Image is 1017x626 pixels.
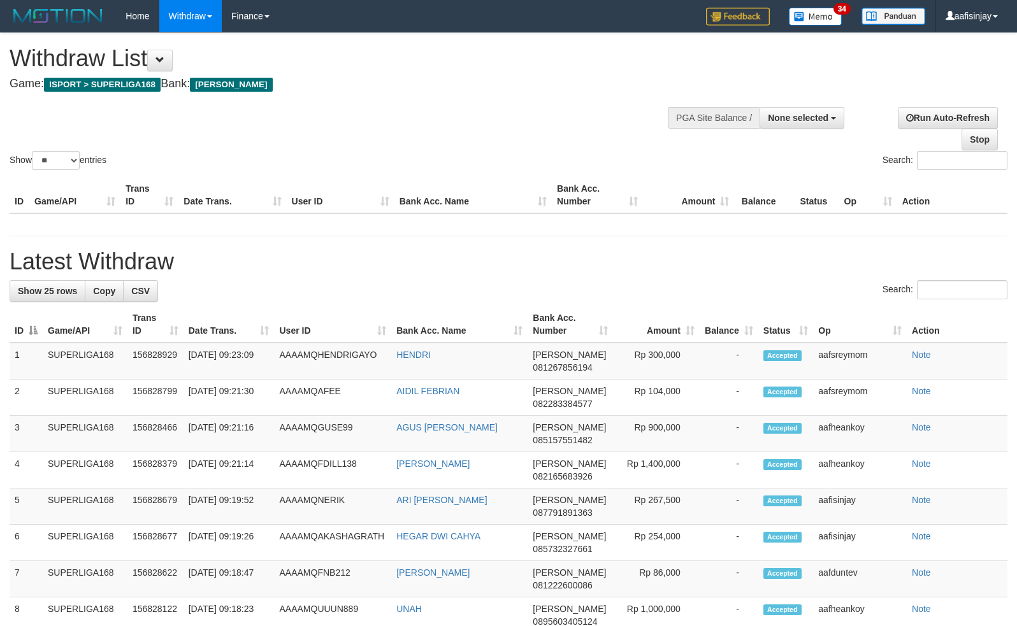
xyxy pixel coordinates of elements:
span: Show 25 rows [18,286,77,296]
td: SUPERLIGA168 [43,561,127,597]
span: [PERSON_NAME] [533,495,606,505]
td: aafisinjay [813,525,907,561]
td: AAAAMQFDILL138 [274,452,391,488]
td: [DATE] 09:18:47 [184,561,275,597]
a: Note [912,567,931,578]
td: AAAAMQHENDRIGAYO [274,343,391,380]
td: AAAAMQGUSE99 [274,416,391,452]
span: ISPORT > SUPERLIGA168 [44,78,161,92]
th: ID: activate to sort column descending [10,306,43,343]
td: SUPERLIGA168 [43,416,127,452]
span: [PERSON_NAME] [533,422,606,432]
td: aafsreymom [813,380,907,416]
td: AAAAMQNERIK [274,488,391,525]
span: [PERSON_NAME] [533,567,606,578]
span: Accepted [763,423,802,434]
a: AIDIL FEBRIAN [396,386,459,396]
th: Trans ID: activate to sort column ascending [127,306,184,343]
th: Status: activate to sort column ascending [758,306,814,343]
span: None selected [768,113,828,123]
span: [PERSON_NAME] [190,78,272,92]
span: Copy 085157551482 to clipboard [533,435,592,445]
a: Note [912,531,931,541]
td: aafisinjay [813,488,907,525]
th: Action [907,306,1007,343]
a: Run Auto-Refresh [898,107,998,129]
th: Amount [643,177,734,213]
td: SUPERLIGA168 [43,488,127,525]
th: Action [897,177,1007,213]
span: Copy 085732327661 to clipboard [533,544,592,554]
td: Rp 254,000 [613,525,700,561]
td: AAAAMQAFEE [274,380,391,416]
td: [DATE] 09:21:30 [184,380,275,416]
a: Copy [85,280,124,302]
h1: Latest Withdraw [10,249,1007,274]
th: Bank Acc. Name: activate to sort column ascending [391,306,528,343]
a: HEGAR DWI CAHYA [396,531,480,541]
span: Copy 082165683926 to clipboard [533,471,592,481]
a: Note [912,386,931,396]
td: 156828622 [127,561,184,597]
a: Note [912,459,931,469]
select: Showentries [32,151,80,170]
span: Accepted [763,532,802,543]
td: - [700,380,758,416]
a: ARI [PERSON_NAME] [396,495,487,505]
td: SUPERLIGA168 [43,525,127,561]
a: Note [912,604,931,614]
td: Rp 104,000 [613,380,700,416]
td: - [700,561,758,597]
td: 156828799 [127,380,184,416]
span: 34 [833,3,851,15]
a: Show 25 rows [10,280,85,302]
a: HENDRI [396,350,431,360]
a: Note [912,422,931,432]
span: Accepted [763,459,802,470]
td: 4 [10,452,43,488]
a: Stop [962,129,998,150]
img: MOTION_logo.png [10,6,106,25]
span: Copy 082283384577 to clipboard [533,399,592,409]
div: PGA Site Balance / [668,107,760,129]
td: - [700,525,758,561]
label: Show entries [10,151,106,170]
a: Note [912,350,931,360]
th: Game/API: activate to sort column ascending [43,306,127,343]
td: 3 [10,416,43,452]
td: AAAAMQAKASHAGRATH [274,525,391,561]
td: 1 [10,343,43,380]
td: AAAAMQFNB212 [274,561,391,597]
span: Accepted [763,387,802,397]
span: Accepted [763,350,802,361]
h4: Game: Bank: [10,78,665,90]
th: Balance [734,177,795,213]
td: 6 [10,525,43,561]
td: SUPERLIGA168 [43,343,127,380]
img: Feedback.jpg [706,8,770,25]
a: UNAH [396,604,422,614]
td: - [700,488,758,525]
img: Button%20Memo.svg [789,8,842,25]
span: Copy [93,286,115,296]
th: User ID: activate to sort column ascending [274,306,391,343]
td: Rp 1,400,000 [613,452,700,488]
td: SUPERLIGA168 [43,380,127,416]
td: 2 [10,380,43,416]
th: Date Trans.: activate to sort column ascending [184,306,275,343]
td: Rp 300,000 [613,343,700,380]
a: Note [912,495,931,505]
span: [PERSON_NAME] [533,531,606,541]
th: Status [795,177,839,213]
span: Accepted [763,568,802,579]
th: User ID [287,177,394,213]
input: Search: [917,151,1007,170]
td: 156828679 [127,488,184,525]
input: Search: [917,280,1007,299]
label: Search: [883,280,1007,299]
td: - [700,343,758,380]
td: aafheankoy [813,452,907,488]
span: [PERSON_NAME] [533,350,606,360]
span: [PERSON_NAME] [533,386,606,396]
td: [DATE] 09:21:14 [184,452,275,488]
